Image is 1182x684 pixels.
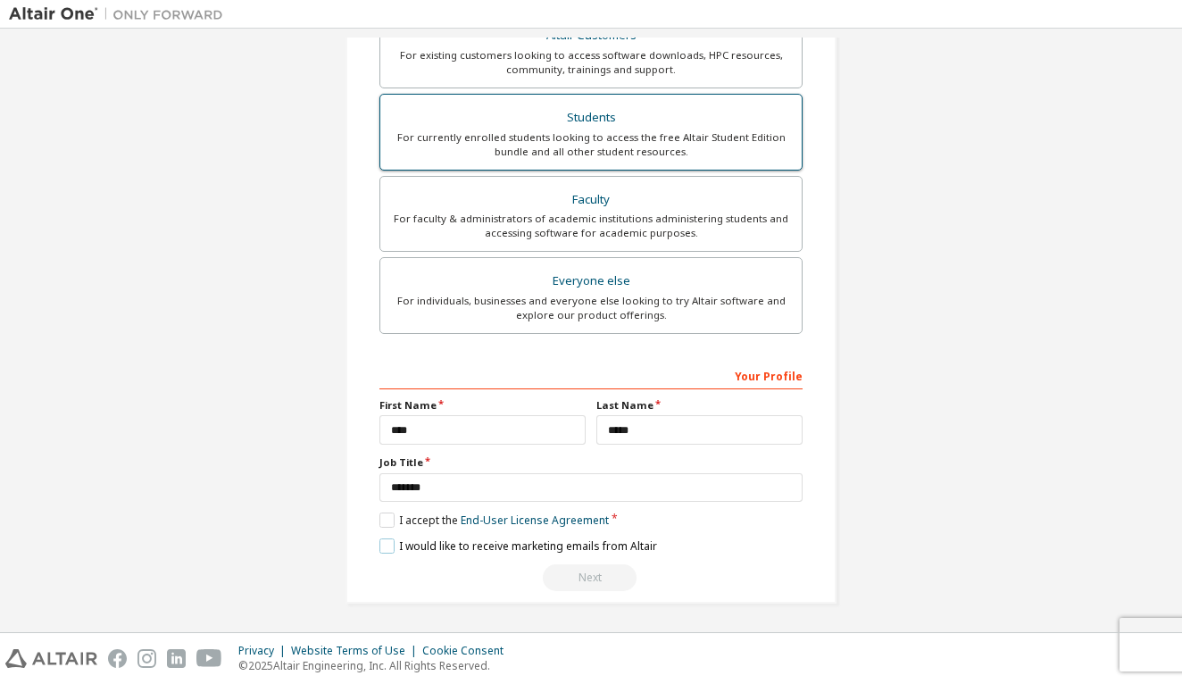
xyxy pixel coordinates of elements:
label: I would like to receive marketing emails from Altair [379,538,657,554]
div: Cookie Consent [422,644,514,658]
div: Faculty [391,188,791,213]
div: Students [391,105,791,130]
div: For currently enrolled students looking to access the free Altair Student Edition bundle and all ... [391,130,791,159]
img: altair_logo.svg [5,649,97,668]
label: First Name [379,398,586,413]
div: Website Terms of Use [291,644,422,658]
div: For faculty & administrators of academic institutions administering students and accessing softwa... [391,212,791,240]
div: For existing customers looking to access software downloads, HPC resources, community, trainings ... [391,48,791,77]
div: Privacy [238,644,291,658]
div: Everyone else [391,269,791,294]
label: Job Title [379,455,803,470]
label: Last Name [596,398,803,413]
div: Select your account type to continue [379,564,803,591]
div: Your Profile [379,361,803,389]
p: © 2025 Altair Engineering, Inc. All Rights Reserved. [238,658,514,673]
img: facebook.svg [108,649,127,668]
img: linkedin.svg [167,649,186,668]
img: youtube.svg [196,649,222,668]
img: Altair One [9,5,232,23]
img: instagram.svg [137,649,156,668]
label: I accept the [379,513,609,528]
a: End-User License Agreement [461,513,609,528]
div: For individuals, businesses and everyone else looking to try Altair software and explore our prod... [391,294,791,322]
